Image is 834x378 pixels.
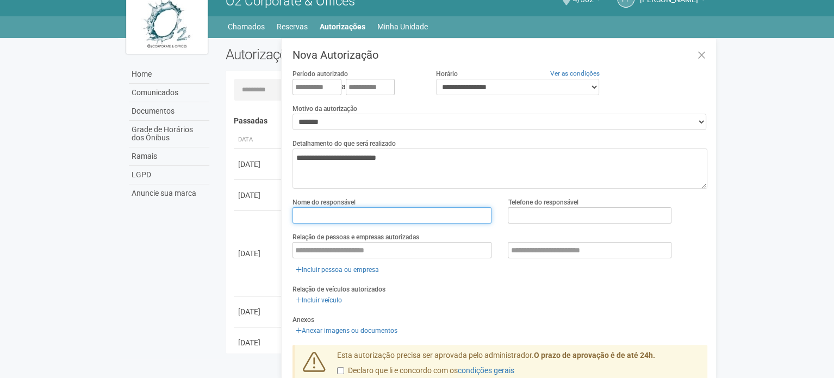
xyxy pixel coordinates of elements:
[234,117,700,125] h4: Passadas
[292,232,419,242] label: Relação de pessoas e empresas autorizadas
[320,19,365,34] a: Autorizações
[238,306,278,317] div: [DATE]
[129,166,209,184] a: LGPD
[337,367,344,374] input: Declaro que li e concordo com oscondições gerais
[292,49,707,60] h3: Nova Autorização
[238,159,278,170] div: [DATE]
[129,147,209,166] a: Ramais
[238,337,278,348] div: [DATE]
[292,325,401,337] a: Anexar imagens ou documentos
[228,19,265,34] a: Chamados
[292,315,314,325] label: Anexos
[129,102,209,121] a: Documentos
[550,70,600,77] a: Ver as condições
[458,366,514,375] a: condições gerais
[129,84,209,102] a: Comunicados
[129,121,209,147] a: Grade de Horários dos Ônibus
[292,69,348,79] label: Período autorizado
[292,294,345,306] a: Incluir veículo
[508,197,578,207] label: Telefone do responsável
[129,65,209,84] a: Home
[238,248,278,259] div: [DATE]
[234,131,283,149] th: Data
[436,69,458,79] label: Horário
[292,284,385,294] label: Relação de veículos autorizados
[292,197,356,207] label: Nome do responsável
[292,104,357,114] label: Motivo da autorização
[534,351,655,360] strong: O prazo de aprovação é de até 24h.
[292,139,396,148] label: Detalhamento do que será realizado
[292,264,382,276] a: Incluir pessoa ou empresa
[377,19,428,34] a: Minha Unidade
[292,79,420,95] div: a
[129,184,209,202] a: Anuncie sua marca
[337,365,514,376] label: Declaro que li e concordo com os
[226,46,458,63] h2: Autorizações
[277,19,308,34] a: Reservas
[238,190,278,201] div: [DATE]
